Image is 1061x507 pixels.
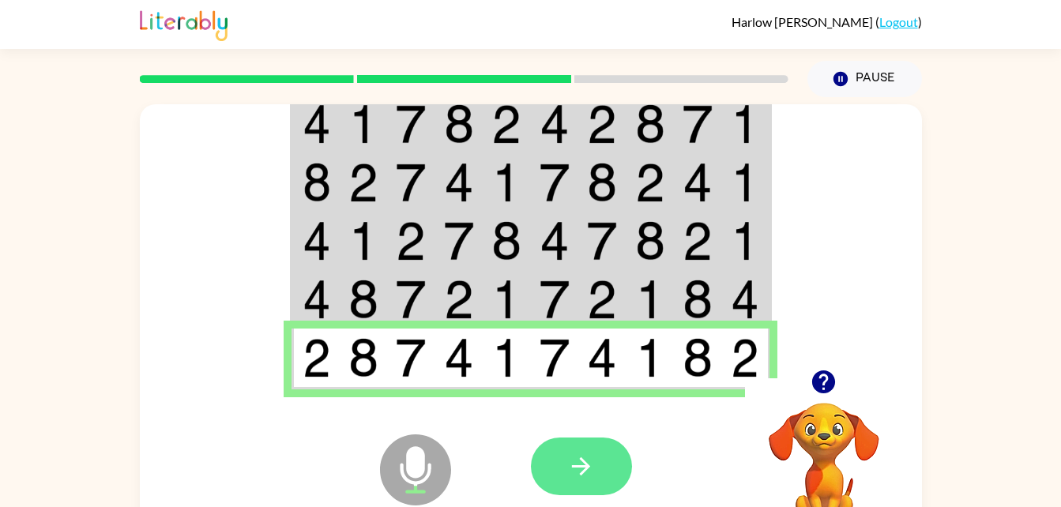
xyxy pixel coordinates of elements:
[303,221,331,261] img: 4
[348,163,378,202] img: 2
[396,104,426,144] img: 7
[348,338,378,377] img: 8
[587,338,617,377] img: 4
[732,14,875,29] span: Harlow [PERSON_NAME]
[444,280,474,319] img: 2
[635,221,665,261] img: 8
[540,338,570,377] img: 7
[396,221,426,261] img: 2
[683,221,713,261] img: 2
[587,163,617,202] img: 8
[491,280,521,319] img: 1
[303,104,331,144] img: 4
[683,104,713,144] img: 7
[396,163,426,202] img: 7
[303,163,331,202] img: 8
[731,221,759,261] img: 1
[587,280,617,319] img: 2
[303,338,331,377] img: 2
[635,280,665,319] img: 1
[731,280,759,319] img: 4
[348,221,378,261] img: 1
[303,280,331,319] img: 4
[396,338,426,377] img: 7
[879,14,918,29] a: Logout
[635,104,665,144] img: 8
[587,221,617,261] img: 7
[444,163,474,202] img: 4
[731,163,759,202] img: 1
[587,104,617,144] img: 2
[396,280,426,319] img: 7
[540,104,570,144] img: 4
[491,221,521,261] img: 8
[732,14,922,29] div: ( )
[683,163,713,202] img: 4
[540,221,570,261] img: 4
[635,338,665,377] img: 1
[683,338,713,377] img: 8
[635,163,665,202] img: 2
[444,104,474,144] img: 8
[807,61,922,97] button: Pause
[731,338,759,377] img: 2
[540,163,570,202] img: 7
[491,163,521,202] img: 1
[731,104,759,144] img: 1
[491,338,521,377] img: 1
[540,280,570,319] img: 7
[348,280,378,319] img: 8
[491,104,521,144] img: 2
[348,104,378,144] img: 1
[444,221,474,261] img: 7
[140,6,228,41] img: Literably
[444,338,474,377] img: 4
[683,280,713,319] img: 8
